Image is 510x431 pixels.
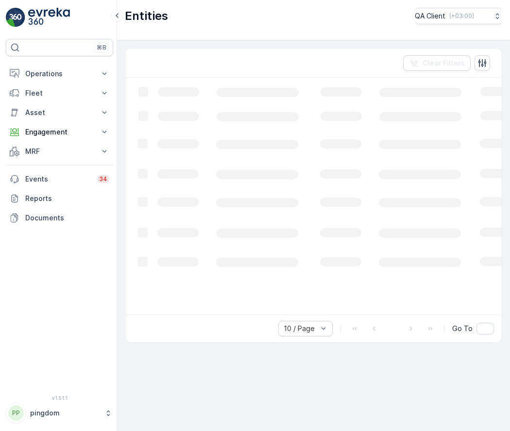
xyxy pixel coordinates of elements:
[6,395,113,401] span: v 1.51.1
[25,127,94,137] p: Engagement
[6,189,113,208] a: Reports
[423,58,465,68] p: Clear Filters
[125,8,168,24] p: Entities
[415,8,502,24] button: QA Client(+03:00)
[415,11,445,21] p: QA Client
[6,208,113,228] a: Documents
[6,169,113,189] a: Events34
[25,69,94,79] p: Operations
[6,403,113,423] button: PPpingdom
[25,213,109,223] p: Documents
[25,108,94,117] p: Asset
[403,55,471,71] button: Clear Filters
[449,12,474,20] p: ( +03:00 )
[6,8,25,27] img: logo
[28,8,70,27] img: logo_light-DOdMpM7g.png
[6,83,113,103] button: Fleet
[99,175,107,183] p: 34
[25,88,94,98] p: Fleet
[6,122,113,142] button: Engagement
[6,142,113,161] button: MRF
[25,174,91,184] p: Events
[8,405,24,421] div: PP
[25,147,94,156] p: MRF
[30,408,100,418] p: pingdom
[6,103,113,122] button: Asset
[97,44,106,51] p: ⌘B
[452,324,473,333] span: Go To
[6,64,113,83] button: Operations
[25,194,109,203] p: Reports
